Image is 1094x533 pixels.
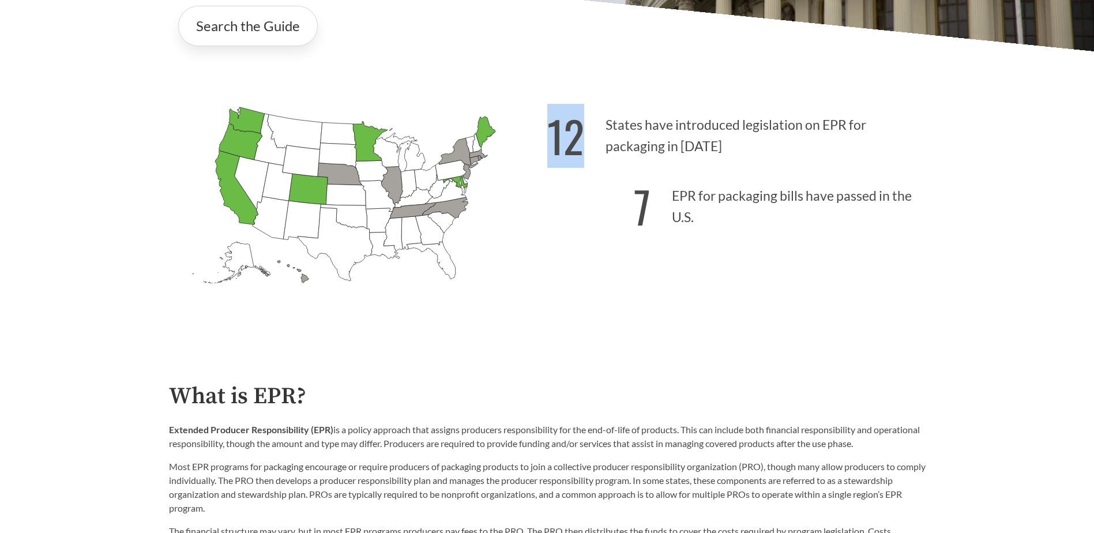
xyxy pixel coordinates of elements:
[169,460,926,515] p: Most EPR programs for packaging encourage or require producers of packaging products to join a co...
[178,6,318,46] a: Search the Guide
[634,174,651,238] strong: 7
[547,104,584,168] strong: 12
[547,97,926,168] p: States have introduced legislation on EPR for packaging in [DATE]
[169,384,926,410] h2: What is EPR?
[169,424,333,435] strong: Extended Producer Responsibility (EPR)
[547,168,926,239] p: EPR for packaging bills have passed in the U.S.
[169,423,926,451] p: is a policy approach that assigns producers responsibility for the end-of-life of products. This ...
